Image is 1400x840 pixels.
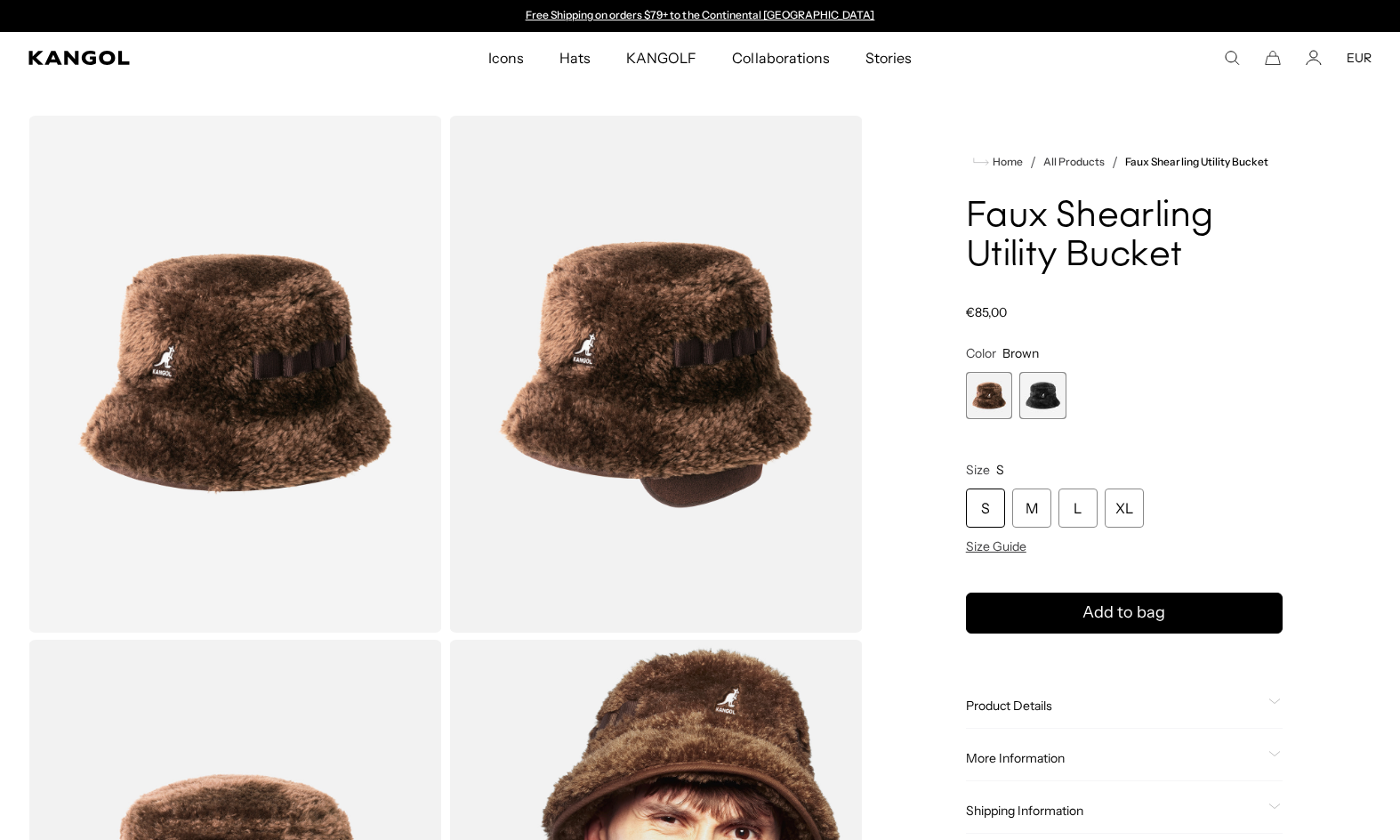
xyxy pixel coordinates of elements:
a: KANGOLF [608,32,714,84]
div: M [1012,489,1051,528]
button: Cart [1265,50,1281,66]
a: All Products [1043,156,1105,168]
span: €85,00 [966,304,1007,320]
slideshow-component: Announcement bar [517,9,883,23]
div: 2 of 2 [1019,372,1066,419]
span: Home [989,156,1023,168]
span: Add to bag [1082,601,1165,625]
a: Stories [848,32,929,84]
li: / [1023,151,1036,173]
li: / [1105,151,1118,173]
span: Size Guide [966,538,1026,554]
span: Icons [488,32,524,84]
a: Account [1306,50,1322,66]
span: KANGOLF [626,32,696,84]
span: Stories [865,32,912,84]
span: More Information [966,750,1261,766]
button: Add to bag [966,593,1283,634]
a: Faux Shearling Utility Bucket [1125,156,1268,168]
span: Product Details [966,698,1261,714]
span: Shipping Information [966,803,1261,819]
a: Collaborations [714,32,847,84]
span: Color [966,345,996,361]
img: color-brown [449,116,863,633]
div: Announcement [517,9,883,23]
div: L [1058,489,1098,528]
button: EUR [1347,50,1372,66]
img: color-brown [28,116,442,633]
summary: Search here [1224,50,1240,66]
div: XL [1105,489,1144,528]
div: 1 of 2 [517,9,883,23]
span: Collaborations [732,32,829,84]
label: Brown [966,372,1013,419]
span: Hats [559,32,591,84]
span: S [996,462,1004,478]
a: Icons [471,32,542,84]
a: Home [973,154,1023,170]
label: Black [1019,372,1066,419]
span: Brown [1002,345,1039,361]
h1: Faux Shearling Utility Bucket [966,198,1283,276]
a: Kangol [28,51,323,65]
a: Hats [542,32,608,84]
nav: breadcrumbs [966,151,1283,173]
a: Free Shipping on orders $79+ to the Continental [GEOGRAPHIC_DATA] [526,8,875,21]
span: Size [966,462,990,478]
div: S [966,489,1005,528]
div: 1 of 2 [966,372,1013,419]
